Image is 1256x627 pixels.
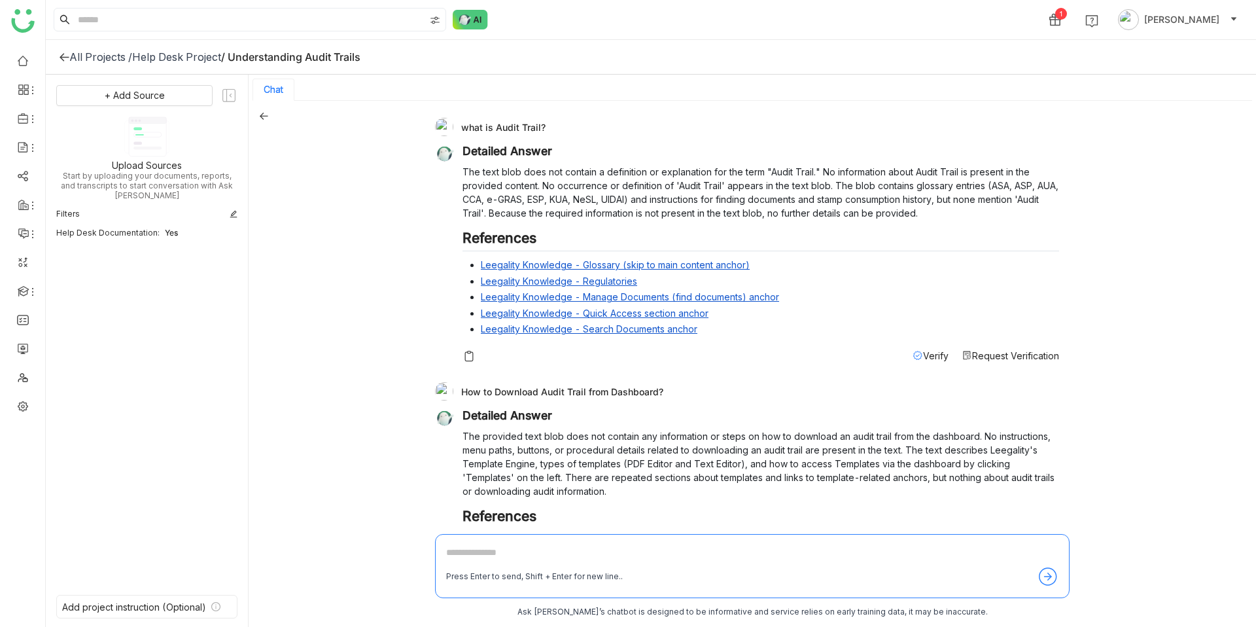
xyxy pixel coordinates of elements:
span: + Add Source [105,88,165,103]
img: help.svg [1085,14,1098,27]
img: avatar [1118,9,1139,30]
div: Add project instruction (Optional) [62,601,206,613]
div: All Projects / [69,50,132,63]
div: How to Download Audit Trail from Dashboard? [435,382,1059,401]
img: ask-buddy-normal.svg [453,10,488,29]
span: Request Verification [972,350,1059,361]
img: 61307121755ca5673e314e4d [435,118,453,136]
div: Ask [PERSON_NAME]’s chatbot is designed to be informative and service relies on early training da... [435,606,1070,618]
a: Leegality Knowledge - Glossary (skip to main content anchor) [481,259,750,270]
p: The text blob does not contain a definition or explanation for the term "Audit Trail." No informa... [462,165,1059,220]
a: Leegality Knowledge - Regulatories [481,276,637,287]
div: Help Desk Project [132,50,221,63]
h3: Detailed Answer [462,408,1059,423]
img: copy-askbuddy.svg [462,349,476,363]
div: Help Desk Documentation: [56,228,160,238]
h2: References [462,230,1059,252]
div: Yes [165,228,237,238]
span: [PERSON_NAME] [1144,12,1219,27]
button: + Add Source [56,85,213,106]
h2: References [462,508,1059,530]
div: what is Audit Trail? [435,118,1059,136]
div: Filters [56,208,80,220]
button: Chat [264,84,283,95]
h3: Detailed Answer [462,144,1059,158]
a: Leegality Knowledge - Quick Access section anchor [481,308,708,319]
span: Verify [923,350,949,361]
div: Start by uploading your documents, reports, and transcripts to start conversation with Ask [PERSO... [56,171,237,200]
div: / Understanding Audit Trails [221,50,360,63]
a: Leegality Knowledge - Search Documents anchor [481,323,697,334]
img: logo [11,9,35,33]
div: Press Enter to send, Shift + Enter for new line.. [446,571,623,583]
p: The provided text blob does not contain any information or steps on how to download an audit trai... [462,429,1059,498]
img: search-type.svg [430,15,440,26]
a: Leegality Knowledge - Manage Documents (find documents) anchor [481,291,779,302]
button: [PERSON_NAME] [1115,9,1240,30]
img: 61307121755ca5673e314e4d [435,382,453,401]
div: 1 [1055,8,1067,20]
div: Upload Sources [112,160,182,171]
